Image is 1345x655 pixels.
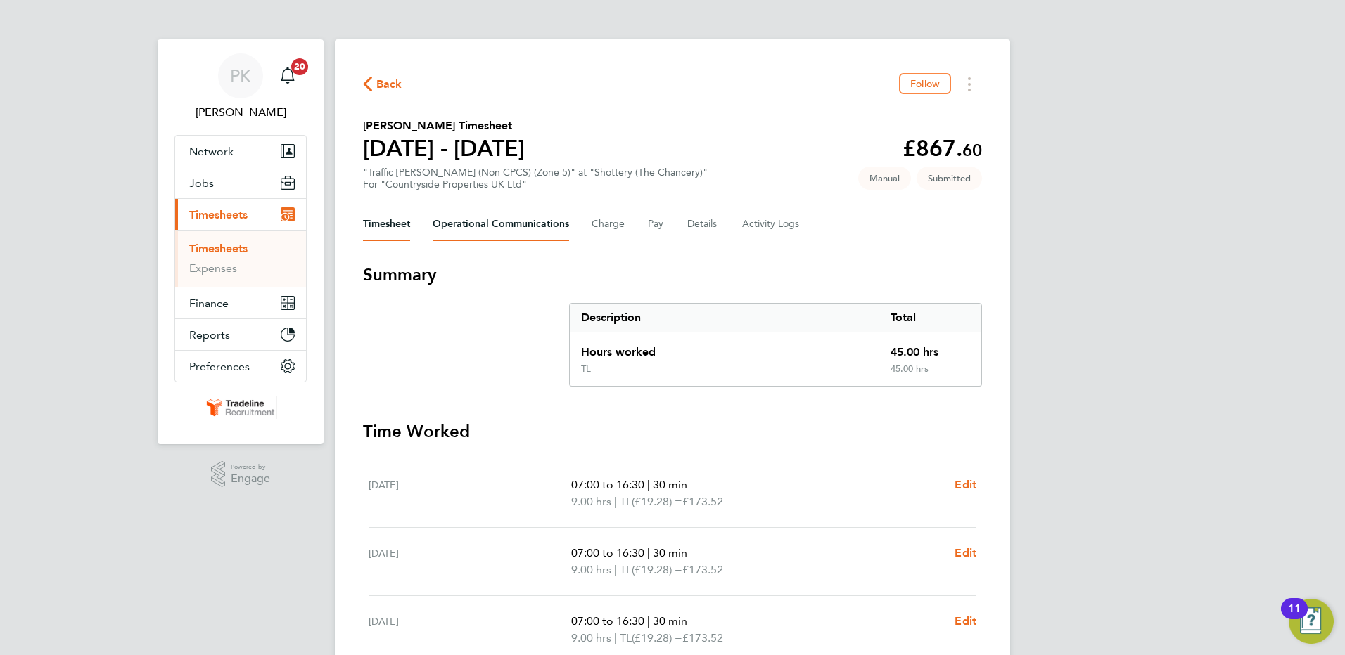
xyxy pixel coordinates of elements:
span: TL [620,562,632,578]
span: Follow [910,77,940,90]
div: "Traffic [PERSON_NAME] (Non CPCS) (Zone 5)" at "Shottery (The Chancery)" [363,167,708,190]
button: Preferences [175,351,306,382]
span: 60 [962,140,982,160]
div: Hours worked [570,332,879,363]
div: [DATE] [369,545,571,578]
span: (£19.28) = [632,563,682,576]
span: | [647,614,650,628]
div: Timesheets [175,230,306,287]
button: Timesheets Menu [957,73,982,95]
button: Follow [899,73,951,94]
span: | [647,546,650,559]
h3: Time Worked [363,420,982,443]
span: 07:00 to 16:30 [571,478,644,491]
span: Jobs [189,176,214,190]
nav: Main navigation [158,39,324,444]
div: Summary [569,303,982,387]
a: Edit [955,476,976,493]
a: PK[PERSON_NAME] [174,53,307,121]
img: tradelinerecruitment-logo-retina.png [204,396,277,419]
span: Patrick Knight [174,104,307,121]
span: Reports [189,328,230,342]
span: Powered by [231,461,270,473]
a: 20 [274,53,302,98]
span: Timesheets [189,208,248,221]
span: 9.00 hrs [571,631,611,644]
span: Engage [231,473,270,485]
span: This timesheet is Submitted. [917,167,982,190]
span: Edit [955,614,976,628]
a: Edit [955,613,976,630]
app-decimal: £867. [903,135,982,162]
button: Timesheet [363,207,410,241]
button: Network [175,136,306,167]
a: Edit [955,545,976,562]
span: 07:00 to 16:30 [571,546,644,559]
span: £173.52 [682,563,723,576]
button: Activity Logs [742,207,801,241]
a: Go to home page [174,396,307,419]
h3: Summary [363,264,982,286]
a: Powered byEngage [211,461,271,488]
div: For "Countryside Properties UK Ltd" [363,179,708,190]
span: 30 min [653,614,687,628]
a: Expenses [189,261,237,275]
span: TL [620,630,632,647]
button: Pay [648,207,665,241]
div: [DATE] [369,613,571,647]
span: Back [376,76,402,93]
span: Edit [955,546,976,559]
div: 45.00 hrs [879,332,981,363]
span: £173.52 [682,495,723,508]
span: | [614,495,617,508]
button: Details [687,207,720,241]
span: TL [620,493,632,510]
div: Description [570,304,879,332]
button: Charge [592,207,625,241]
span: Preferences [189,360,250,373]
span: | [614,563,617,576]
div: [DATE] [369,476,571,510]
div: 11 [1288,609,1301,627]
button: Open Resource Center, 11 new notifications [1289,599,1334,644]
button: Jobs [175,167,306,198]
span: Edit [955,478,976,491]
span: 9.00 hrs [571,495,611,508]
button: Timesheets [175,199,306,230]
span: (£19.28) = [632,495,682,508]
h1: [DATE] - [DATE] [363,134,525,162]
button: Operational Communications [433,207,569,241]
span: Network [189,145,234,158]
span: 20 [291,58,308,75]
span: 30 min [653,478,687,491]
button: Back [363,75,402,93]
span: 07:00 to 16:30 [571,614,644,628]
span: This timesheet was manually created. [858,167,911,190]
h2: [PERSON_NAME] Timesheet [363,117,525,134]
span: Finance [189,297,229,310]
span: | [647,478,650,491]
span: | [614,631,617,644]
a: Timesheets [189,242,248,255]
span: PK [230,67,251,85]
div: Total [879,304,981,332]
span: 30 min [653,546,687,559]
button: Finance [175,287,306,318]
span: 9.00 hrs [571,563,611,576]
button: Reports [175,319,306,350]
div: 45.00 hrs [879,363,981,386]
span: £173.52 [682,631,723,644]
span: (£19.28) = [632,631,682,644]
div: TL [581,363,591,375]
